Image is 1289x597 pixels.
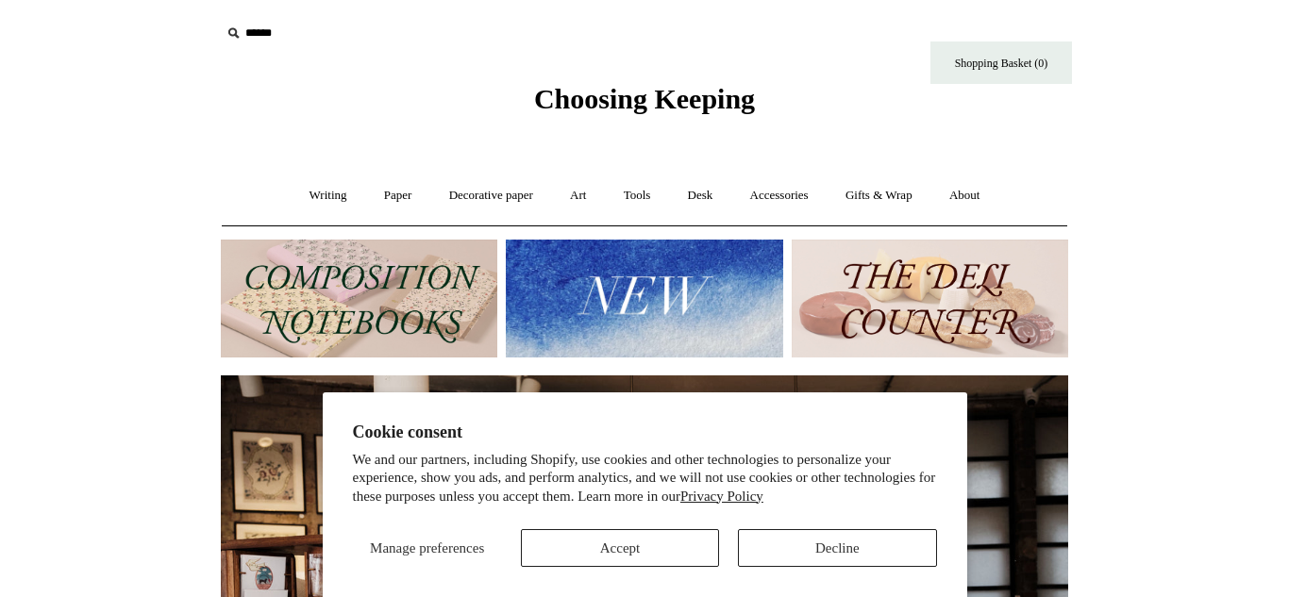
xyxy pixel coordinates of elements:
[930,41,1072,84] a: Shopping Basket (0)
[671,171,730,221] a: Desk
[932,171,997,221] a: About
[293,171,364,221] a: Writing
[829,171,929,221] a: Gifts & Wrap
[370,540,484,556] span: Manage preferences
[353,529,502,567] button: Manage preferences
[534,83,755,114] span: Choosing Keeping
[432,171,550,221] a: Decorative paper
[521,529,719,567] button: Accept
[506,240,782,357] img: New.jpg__PID:f73bdf93-380a-4a35-bcfe-7823039498e1
[792,240,1068,357] img: The Deli Counter
[534,98,755,111] a: Choosing Keeping
[353,423,937,442] h2: Cookie consent
[680,489,763,504] a: Privacy Policy
[738,529,936,567] button: Decline
[607,171,668,221] a: Tools
[553,171,603,221] a: Art
[733,171,826,221] a: Accessories
[367,171,429,221] a: Paper
[221,240,497,357] img: 202302 Composition ledgers.jpg__PID:69722ee6-fa44-49dd-a067-31375e5d54ec
[353,451,937,506] p: We and our partners, including Shopify, use cookies and other technologies to personalize your ex...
